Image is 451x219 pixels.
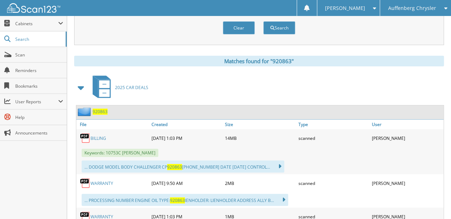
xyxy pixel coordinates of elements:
[297,131,370,145] div: scanned
[78,107,93,116] img: folder2.png
[82,149,158,157] span: Keywords: 10753C [PERSON_NAME]
[15,83,63,89] span: Bookmarks
[15,99,58,105] span: User Reports
[150,131,223,145] div: [DATE] 1:03 PM
[82,194,288,206] div: ... PROCESSING NUMBER ENGINE OIL TYPE: IENHOLDER: LIENHOLDER ADDRESS ALLY B...
[297,176,370,190] div: scanned
[297,120,370,129] a: Type
[370,131,444,145] div: [PERSON_NAME]
[15,67,63,73] span: Reminders
[325,6,365,10] span: [PERSON_NAME]
[115,84,148,91] span: 2025 CAR DEALS
[370,176,444,190] div: [PERSON_NAME]
[76,120,150,129] a: File
[90,135,106,141] a: BILLING
[15,36,62,42] span: Search
[93,109,108,115] a: 920863
[170,197,185,203] span: 920863
[388,6,436,10] span: Auffenberg Chrysler
[15,114,63,120] span: Help
[223,21,255,34] button: Clear
[15,130,63,136] span: Announcements
[82,160,284,173] div: ... DODGE MODEL BODY CHALLENGER CP [PHONE_NUMBER] DATE [DATE] CONTROL...
[80,178,90,188] img: PDF.png
[223,176,297,190] div: 2MB
[80,133,90,143] img: PDF.png
[150,120,223,129] a: Created
[74,56,444,66] div: Matches found for "920863"
[167,164,182,170] span: 920863
[370,120,444,129] a: User
[150,176,223,190] div: [DATE] 9:50 AM
[90,180,113,186] a: WARRANTY
[15,52,63,58] span: Scan
[7,3,60,13] img: scan123-logo-white.svg
[223,120,297,129] a: Size
[223,131,297,145] div: 14MB
[15,21,58,27] span: Cabinets
[263,21,295,34] button: Search
[88,73,148,102] a: 2025 CAR DEALS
